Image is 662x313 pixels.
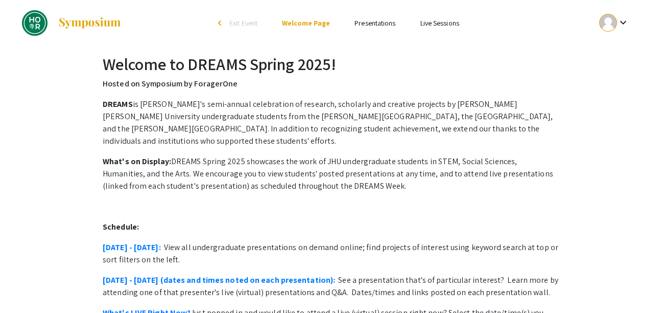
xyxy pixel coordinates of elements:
img: Symposium by ForagerOne [58,17,122,29]
strong: What's on Display: [103,156,171,167]
strong: DREAMS [103,99,133,109]
a: Live Sessions [420,18,459,28]
p: See a presentation that's of particular interest? Learn more by attending one of that presenter's... [103,274,559,299]
p: is [PERSON_NAME]'s semi-annual celebration of research, scholarly and creative projects by [PERSO... [103,98,559,147]
img: DREAMS Spring 2025 [22,10,48,36]
h2: Welcome to DREAMS Spring 2025! [103,54,559,74]
a: DREAMS Spring 2025 [22,10,122,36]
iframe: Chat [8,267,43,305]
strong: Schedule: [103,221,139,232]
a: Presentations [354,18,395,28]
p: View all undergraduate presentations on demand online; find projects of interest using keyword se... [103,241,559,266]
mat-icon: Expand account dropdown [617,16,629,29]
p: DREAMS Spring 2025 showcases the work of JHU undergraduate students in STEM, Social Sciences, Hum... [103,155,559,192]
a: Welcome Page [282,18,330,28]
span: Exit Event [229,18,257,28]
p: Hosted on Symposium by ForagerOne [103,78,559,90]
a: [DATE] - [DATE] (dates and times noted on each presentation): [103,275,335,285]
div: arrow_back_ios [218,20,224,26]
a: [DATE] - [DATE]: [103,242,161,253]
button: Expand account dropdown [588,11,640,34]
